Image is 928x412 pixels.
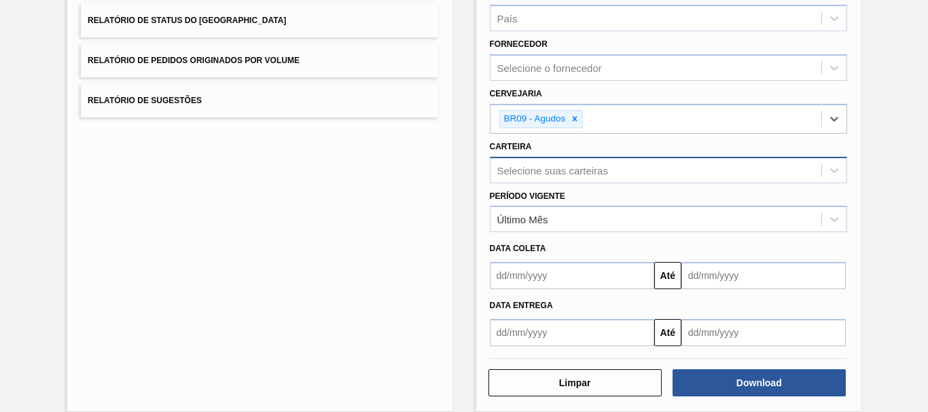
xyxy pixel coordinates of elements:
[490,191,565,201] label: Período Vigente
[681,262,846,289] input: dd/mm/yyyy
[490,262,654,289] input: dd/mm/yyyy
[490,142,532,151] label: Carteira
[88,56,300,65] span: Relatório de Pedidos Originados por Volume
[490,319,654,346] input: dd/mm/yyyy
[497,13,518,24] div: País
[490,39,548,49] label: Fornecedor
[88,16,286,25] span: Relatório de Status do [GEOGRAPHIC_DATA]
[673,369,846,396] button: Download
[490,89,542,98] label: Cervejaria
[488,369,662,396] button: Limpar
[490,244,546,253] span: Data coleta
[81,4,438,37] button: Relatório de Status do [GEOGRAPHIC_DATA]
[497,62,602,74] div: Selecione o fornecedor
[654,262,681,289] button: Até
[88,96,202,105] span: Relatório de Sugestões
[490,301,553,310] span: Data Entrega
[81,84,438,117] button: Relatório de Sugestões
[654,319,681,346] button: Até
[497,214,548,225] div: Último Mês
[497,164,608,176] div: Selecione suas carteiras
[500,111,568,128] div: BR09 - Agudos
[81,44,438,77] button: Relatório de Pedidos Originados por Volume
[681,319,846,346] input: dd/mm/yyyy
